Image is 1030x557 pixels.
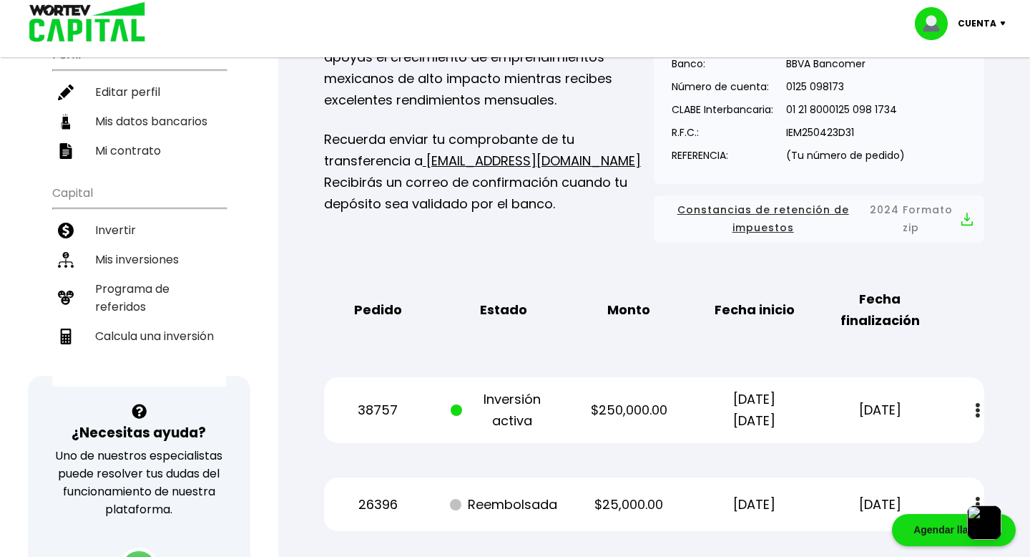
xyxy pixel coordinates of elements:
[827,494,933,515] p: [DATE]
[996,21,1016,26] img: icon-down
[52,107,226,136] a: Mis datos bancarios
[58,223,74,238] img: invertir-icon.b3b967d7.svg
[576,494,682,515] p: $25,000.00
[715,299,795,321] b: Fecha inicio
[665,201,973,237] button: Constancias de retención de impuestos2024 Formato zip
[786,122,905,143] p: IEM250423D31
[354,299,402,321] b: Pedido
[576,399,682,421] p: $250,000.00
[58,143,74,159] img: contrato-icon.f2db500c.svg
[786,145,905,166] p: (Tu número de pedido)
[325,399,431,421] p: 38757
[665,201,860,237] span: Constancias de retención de impuestos
[52,245,226,274] a: Mis inversiones
[52,274,226,321] a: Programa de referidos
[786,76,905,97] p: 0125 098173
[786,99,905,120] p: 01 21 8000125 098 1734
[324,25,654,111] p: Como inversionista activo de WORTEV CAPITAL, apoyas el crecimiento de emprendimientos mexicanos d...
[325,494,431,515] p: 26396
[958,13,996,34] p: Cuenta
[72,422,206,443] h3: ¿Necesitas ayuda?
[672,145,773,166] p: REFERENCIA:
[672,122,773,143] p: R.F.C.:
[451,389,556,432] p: Inversión activa
[451,494,556,515] p: Reembolsada
[915,7,958,40] img: profile-image
[827,399,933,421] p: [DATE]
[58,114,74,130] img: datos-icon.10cf9172.svg
[827,289,933,331] b: Fecha finalización
[52,215,226,245] a: Invertir
[58,84,74,100] img: editar-icon.952d3147.svg
[672,53,773,74] p: Banco:
[46,447,232,518] p: Uno de nuestros especialistas puede resolver tus dudas del funcionamiento de nuestra plataforma.
[892,514,1016,546] div: Agendar llamada
[58,290,74,306] img: recomiendanos-icon.9b8e9327.svg
[607,299,650,321] b: Monto
[480,299,527,321] b: Estado
[324,129,654,215] p: Recuerda enviar tu comprobante de tu transferencia a Recibirás un correo de confirmación cuando t...
[702,494,808,515] p: [DATE]
[52,177,226,387] ul: Capital
[58,329,74,344] img: calculadora-icon.17d418c4.svg
[672,76,773,97] p: Número de cuenta:
[672,99,773,120] p: CLABE Interbancaria:
[52,77,226,107] a: Editar perfil
[786,53,905,74] p: BBVA Bancomer
[58,252,74,268] img: inversiones-icon.6695dc30.svg
[52,39,226,165] ul: Perfil
[702,389,808,432] p: [DATE] [DATE]
[52,321,226,351] a: Calcula una inversión
[423,152,641,170] a: [EMAIL_ADDRESS][DOMAIN_NAME]
[52,136,226,165] a: Mi contrato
